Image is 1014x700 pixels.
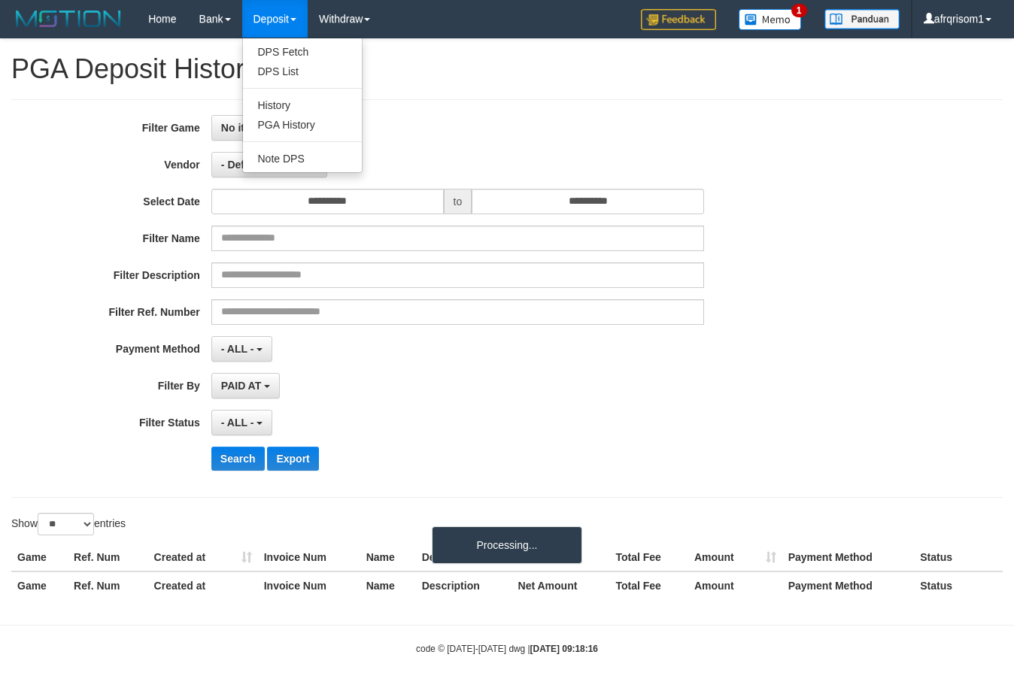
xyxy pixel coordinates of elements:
a: PGA History [243,115,362,135]
a: History [243,95,362,115]
span: No item selected [221,122,305,134]
th: Created at [148,544,258,571]
img: Button%20Memo.svg [739,9,802,30]
th: Net Amount [512,571,610,599]
th: Description [416,544,512,571]
img: Feedback.jpg [641,9,716,30]
th: Game [11,544,68,571]
label: Show entries [11,513,126,535]
th: Amount [688,571,782,599]
span: - ALL - [221,417,254,429]
th: Status [914,544,1003,571]
th: Name [360,544,416,571]
span: - Default Vendor - [221,159,308,171]
th: Payment Method [782,571,915,599]
span: PAID AT [221,380,261,392]
strong: [DATE] 09:18:16 [530,644,598,654]
small: code © [DATE]-[DATE] dwg | [416,644,598,654]
th: Ref. Num [68,544,148,571]
th: Invoice Num [258,571,360,599]
th: Total Fee [609,571,688,599]
th: Created at [148,571,258,599]
h1: PGA Deposit History [11,54,1003,84]
button: - ALL - [211,410,272,435]
button: No item selected [211,115,323,141]
span: - ALL - [221,343,254,355]
th: Ref. Num [68,571,148,599]
th: Amount [688,544,782,571]
img: MOTION_logo.png [11,8,126,30]
button: - Default Vendor - [211,152,327,177]
div: Processing... [432,526,582,564]
th: Name [360,571,416,599]
a: DPS List [243,62,362,81]
th: Status [914,571,1003,599]
a: DPS Fetch [243,42,362,62]
th: Invoice Num [258,544,360,571]
th: Payment Method [782,544,915,571]
button: PAID AT [211,373,280,398]
th: Game [11,571,68,599]
select: Showentries [38,513,94,535]
th: Description [416,571,512,599]
img: panduan.png [824,9,900,29]
button: - ALL - [211,336,272,362]
button: Export [267,447,318,471]
span: 1 [791,4,807,17]
button: Search [211,447,265,471]
th: Total Fee [609,544,688,571]
a: Note DPS [243,149,362,168]
span: to [444,189,472,214]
